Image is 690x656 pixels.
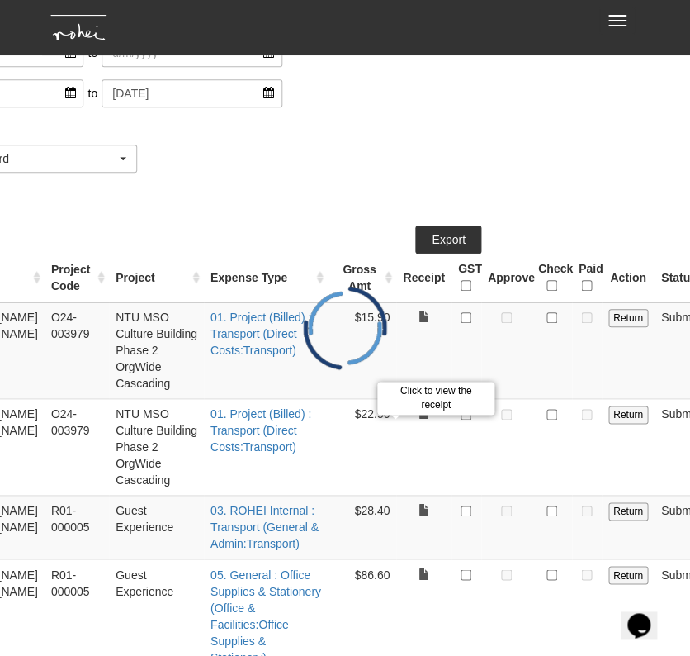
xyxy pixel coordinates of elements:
[45,495,109,559] td: R01-000005
[451,254,481,302] th: GST
[621,590,673,639] iframe: chat widget
[109,495,204,559] td: Guest Experience
[45,302,109,398] td: O24-003979
[328,398,396,495] td: $22.50
[210,407,311,454] a: 01. Project (Billed) : Transport (Direct Costs:Transport)
[45,398,109,495] td: O24-003979
[109,254,204,302] th: Project : activate to sort column ascending
[109,398,204,495] td: NTU MSO Culture Building Phase 2 OrgWide Cascading
[415,226,481,254] a: Export
[109,302,204,398] td: NTU MSO Culture Building Phase 2 OrgWide Cascading
[210,504,319,550] a: 03. ROHEI Internal : Transport (General & Admin:Transport)
[102,79,282,107] input: d/m/yyyy
[608,566,648,584] input: Return
[608,502,648,521] input: Return
[608,309,648,327] input: Return
[572,254,602,302] th: Paid
[204,254,328,302] th: Expense Type : activate to sort column ascending
[608,406,648,424] input: Return
[210,311,311,357] a: 01. Project (Billed) : Transport (Direct Costs:Transport)
[328,495,396,559] td: $28.40
[532,254,572,302] th: Check
[83,79,102,107] span: to
[45,254,109,302] th: Project Code : activate to sort column ascending
[328,254,396,302] th: Gross Amt : activate to sort column ascending
[396,254,451,302] th: Receipt
[602,254,655,302] th: Action
[481,254,532,302] th: Approve
[377,382,494,415] div: Click to view the receipt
